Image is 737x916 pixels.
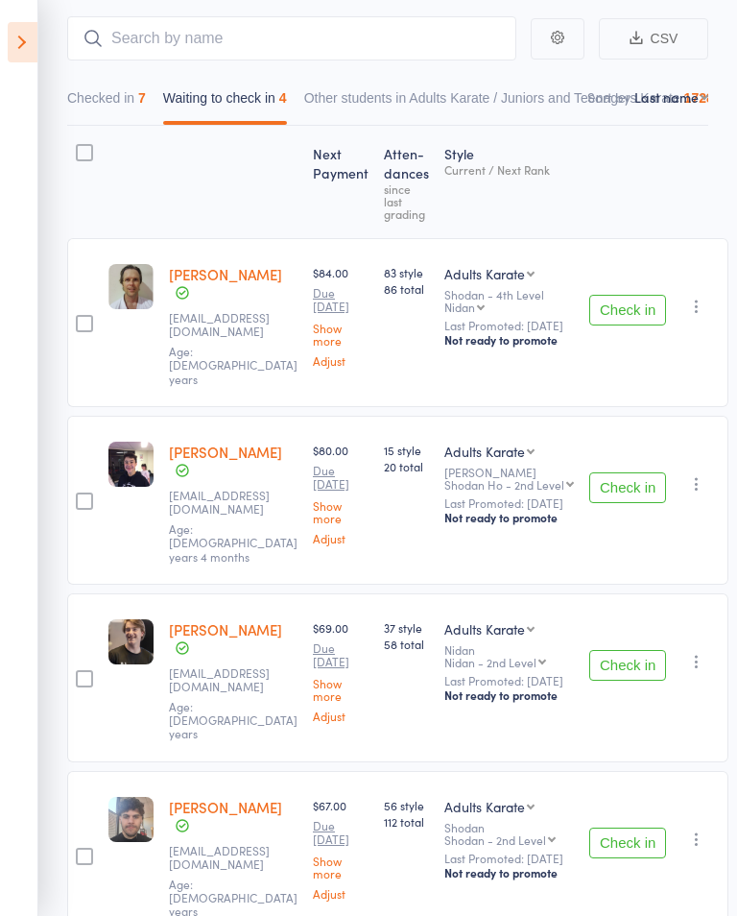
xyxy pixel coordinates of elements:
[169,619,282,639] a: [PERSON_NAME]
[313,322,368,347] a: Show more
[169,698,297,742] span: Age: [DEMOGRAPHIC_DATA] years
[444,319,574,332] small: Last Promoted: [DATE]
[444,852,574,865] small: Last Promoted: [DATE]
[384,458,429,474] span: 20 total
[313,499,368,524] a: Show more
[313,532,368,544] a: Adjust
[444,332,574,348] div: Not ready to promote
[313,855,368,880] a: Show more
[313,286,368,314] small: Due [DATE]
[376,134,437,229] div: Atten­dances
[108,264,154,309] img: image1613709406.png
[108,797,154,842] img: image1730173570.png
[444,674,574,687] small: Last Promoted: [DATE]
[169,520,297,565] span: Age: [DEMOGRAPHIC_DATA] years 4 months
[169,343,297,387] span: Age: [DEMOGRAPHIC_DATA] years
[138,90,146,106] div: 7
[444,687,574,703] div: Not ready to promote
[444,163,574,176] div: Current / Next Rank
[444,478,564,491] div: Shodan Ho - 2nd Level
[305,134,376,229] div: Next Payment
[384,636,429,652] span: 58 total
[599,18,708,60] button: CSV
[589,650,666,681] button: Check in
[169,264,282,284] a: [PERSON_NAME]
[587,87,630,107] label: Sort by
[313,619,368,722] div: $69.00
[163,81,287,125] button: Waiting to check in4
[444,466,574,491] div: [PERSON_NAME]
[444,496,574,510] small: Last Promoted: [DATE]
[67,81,146,125] button: Checked in7
[169,489,294,517] small: clarepierce@hotmail.com
[437,134,582,229] div: Style
[444,288,574,313] div: Shodan - 4th Level
[444,301,475,313] div: Nidan
[384,264,429,280] span: 83 style
[169,844,294,872] small: jakeamobbs@gmail.com
[444,619,525,639] div: Adults Karate
[444,797,525,816] div: Adults Karate
[444,833,546,846] div: Shodan - 2nd Level
[313,641,368,669] small: Due [DATE]
[444,442,525,461] div: Adults Karate
[384,280,429,297] span: 86 total
[279,90,287,106] div: 4
[313,797,368,900] div: $67.00
[589,295,666,325] button: Check in
[313,442,368,544] div: $80.00
[313,677,368,702] a: Show more
[313,887,368,900] a: Adjust
[384,442,429,458] span: 15 style
[313,464,368,492] small: Due [DATE]
[634,87,699,107] div: Last name
[169,442,282,462] a: [PERSON_NAME]
[313,710,368,722] a: Adjust
[108,619,154,664] img: image1730786227.png
[384,797,429,813] span: 56 style
[444,264,525,283] div: Adults Karate
[589,472,666,503] button: Check in
[444,656,536,668] div: Nidan - 2nd Level
[384,619,429,636] span: 37 style
[67,16,516,60] input: Search by name
[169,311,294,339] small: majdav@gmail.com
[384,813,429,830] span: 112 total
[589,828,666,858] button: Check in
[313,264,368,367] div: $84.00
[108,442,154,487] img: image1621237552.png
[169,797,282,817] a: [PERSON_NAME]
[444,865,574,880] div: Not ready to promote
[313,819,368,847] small: Due [DATE]
[444,643,574,668] div: Nidan
[304,81,714,125] button: Other students in Adults Karate / Juniors and Teenagers Karate1728
[384,182,429,220] div: since last grading
[444,510,574,525] div: Not ready to promote
[444,821,574,846] div: Shodan
[313,354,368,367] a: Adjust
[169,666,294,694] small: Aidan.Loughlin2@gmail.com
